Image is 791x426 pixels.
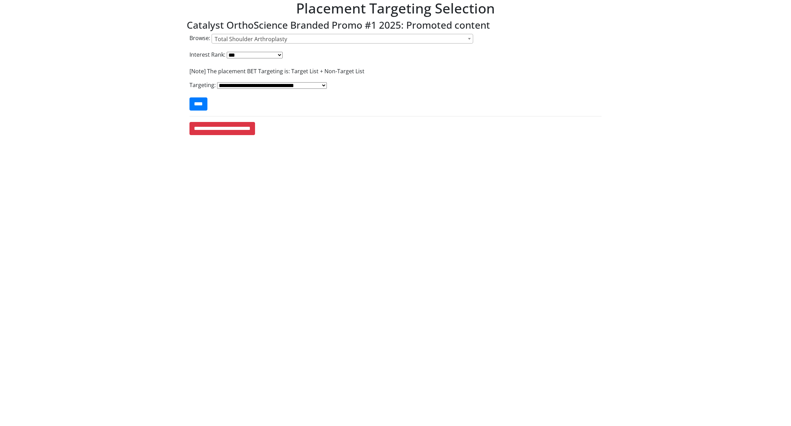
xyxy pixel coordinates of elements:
[189,67,602,75] p: [Note] The placement BET Targeting is: Target List + Non-Target List
[189,34,210,42] label: Browse:
[189,81,216,89] label: Targeting:
[187,19,604,31] h3: Catalyst OrthoScience Branded Promo #1 2025: Promoted content
[189,50,225,59] label: Interest Rank:
[212,34,473,44] span: Total Shoulder Arthroplasty
[212,34,473,44] span: Total Shoulder Arthroplasty
[215,35,287,43] span: Total Shoulder Arthroplasty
